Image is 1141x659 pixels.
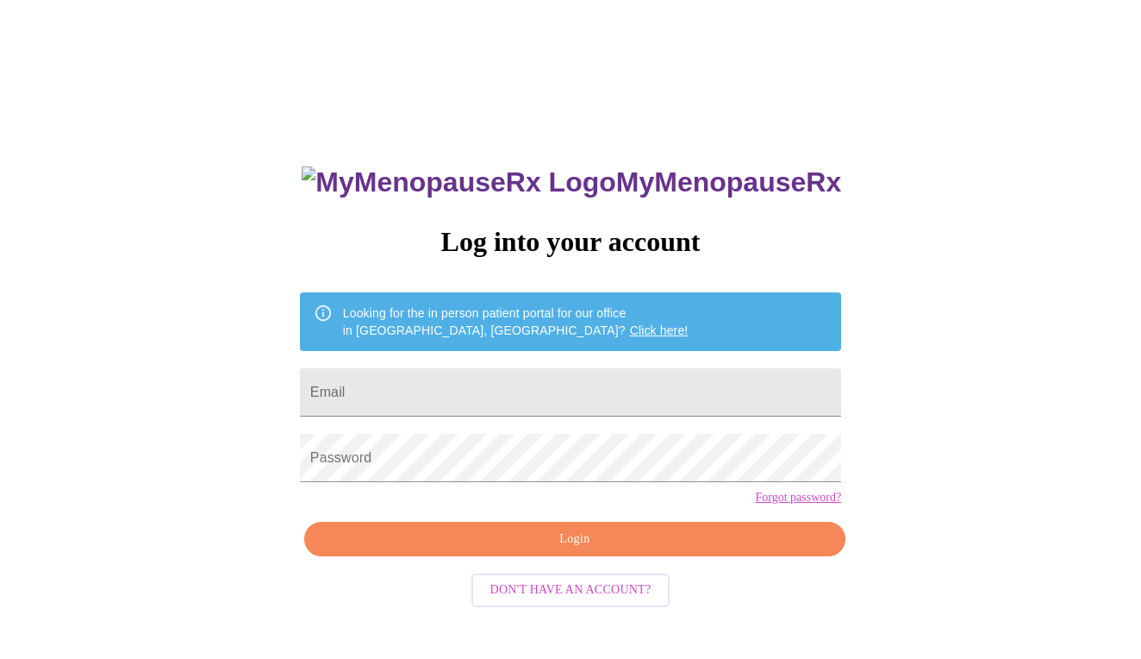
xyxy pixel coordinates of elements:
a: Forgot password? [755,491,841,505]
a: Don't have an account? [467,581,675,596]
h3: Log into your account [300,226,841,258]
span: Login [324,529,826,550]
span: Don't have an account? [490,580,652,601]
button: Don't have an account? [471,574,670,607]
a: Click here! [630,323,689,337]
h3: MyMenopauseRx [302,166,841,198]
button: Login [304,522,845,557]
img: MyMenopauseRx Logo [302,166,615,198]
div: Looking for the in person patient portal for our office in [GEOGRAPHIC_DATA], [GEOGRAPHIC_DATA]? [343,298,689,346]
